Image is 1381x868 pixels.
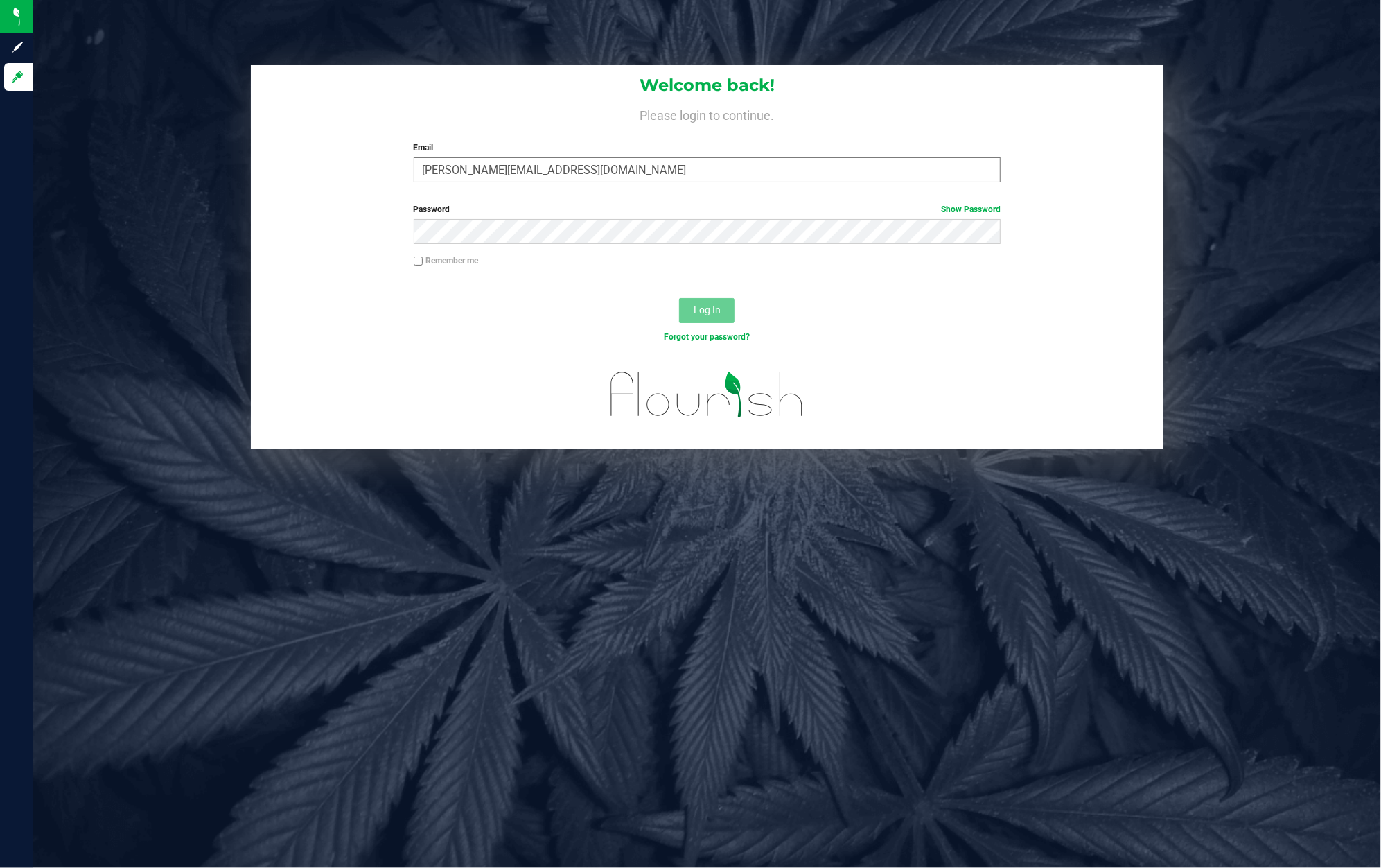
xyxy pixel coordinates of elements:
span: Password [414,205,450,214]
a: Forgot your password? [664,332,750,342]
span: Log In [694,304,721,315]
a: Show Password [941,205,1001,214]
h1: Welcome back! [251,76,1163,94]
inline-svg: Sign up [10,40,24,54]
inline-svg: Log in [10,70,24,84]
label: Email [414,141,1001,154]
label: Remember me [414,254,479,267]
input: Remember me [414,257,423,266]
button: Log In [679,298,735,323]
h4: Please login to continue. [251,105,1163,122]
img: flourish_logo.svg [593,358,821,431]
